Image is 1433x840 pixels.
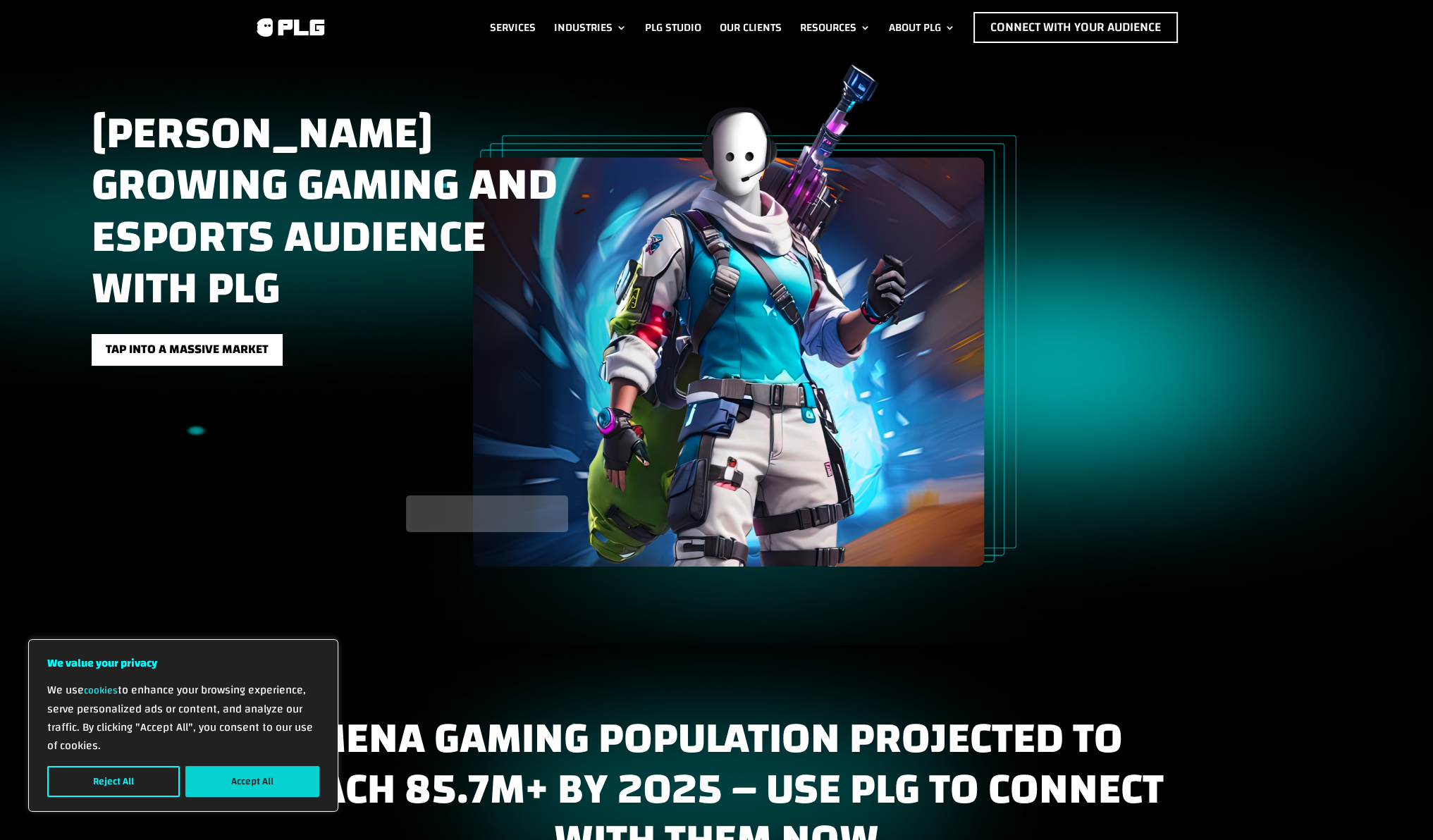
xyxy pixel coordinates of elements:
[92,91,558,331] b: [PERSON_NAME] Growing Gaming and Esports Audience with PLG
[800,12,871,43] a: Resources
[84,681,118,700] a: cookies
[28,639,338,812] div: We value your privacy
[889,12,955,43] a: About PLG
[490,12,536,43] a: Services
[973,12,1178,43] a: Connect with Your Audience
[47,681,319,755] p: We use to enhance your browsing experience, serve personalized ads or content, and analyze our tr...
[92,334,283,366] a: Tap into a massive market
[645,12,701,43] a: PLG Studio
[720,12,782,43] a: Our Clients
[1363,772,1433,840] iframe: Chat Widget
[185,766,319,797] button: Accept All
[47,654,319,672] p: We value your privacy
[47,766,180,797] button: Reject All
[1363,772,1433,840] div: Widget chat
[554,12,627,43] a: Industries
